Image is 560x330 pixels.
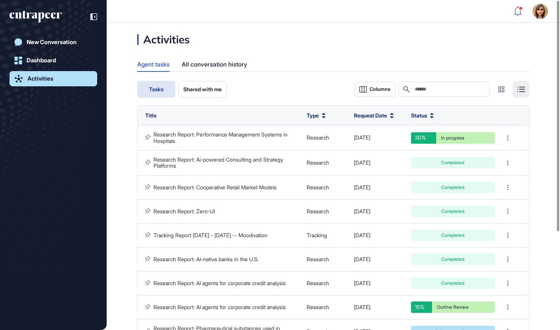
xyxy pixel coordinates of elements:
[137,34,190,45] div: Activities
[182,57,247,72] div: All conversation history
[307,111,319,119] span: Type
[27,39,77,46] div: New Conversation
[137,81,175,98] button: Tasks
[154,256,259,262] a: Research Report: AI-native banks in the U.S.
[149,86,163,92] span: Tasks
[27,57,56,64] div: Dashboard
[27,75,53,82] div: Activities
[533,4,548,19] img: user-avatar
[154,131,289,144] a: Research Report: Performance Management Systems in Hospitals
[354,134,370,141] span: [DATE]
[10,35,97,50] a: New Conversation
[154,280,286,286] a: Research Report: AI agents for corporate credit analysis
[354,280,370,286] span: [DATE]
[307,208,329,214] span: Research
[307,111,326,119] button: Type
[307,280,329,286] span: Research
[355,82,395,97] button: Columns
[370,86,390,92] span: Columns
[354,111,394,119] button: Request Date
[10,53,97,68] a: Dashboard
[154,184,277,190] a: Research Report: Cooperative Retail Market Models
[354,159,370,166] span: [DATE]
[417,305,489,309] div: Outline Review
[307,159,329,166] span: Research
[307,256,329,262] span: Research
[178,81,227,98] button: Shared with me
[411,132,436,144] div: 30%
[154,232,267,238] a: Tracking Report [DATE] - [DATE] -- Moodivation
[411,111,427,119] span: Status
[354,208,370,214] span: [DATE]
[417,209,489,214] div: Completed
[417,257,489,262] div: Completed
[411,301,432,313] div: 15%
[145,112,157,119] span: Title
[307,134,329,141] span: Research
[154,304,286,310] a: Research Report: AI agents for corporate credit analysis
[307,184,329,190] span: Research
[10,71,97,86] a: Activities
[411,111,434,119] button: Status
[354,304,370,310] span: [DATE]
[417,185,489,190] div: Completed
[354,232,370,238] span: [DATE]
[154,208,215,214] a: Research Report: Zero-UI
[417,160,489,165] div: Completed
[183,86,222,92] span: Shared with me
[154,156,285,169] a: Research Report: Ai-powered Consulting and Strategy Platforms
[10,11,62,23] div: entrapeer-logo
[354,184,370,190] span: [DATE]
[354,111,387,119] span: Request Date
[307,304,329,310] span: Research
[137,57,170,71] div: Agent tasks
[307,232,327,238] span: Tracking
[354,256,370,262] span: [DATE]
[417,136,489,140] div: In progress
[417,233,489,238] div: Completed
[417,281,489,286] div: Completed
